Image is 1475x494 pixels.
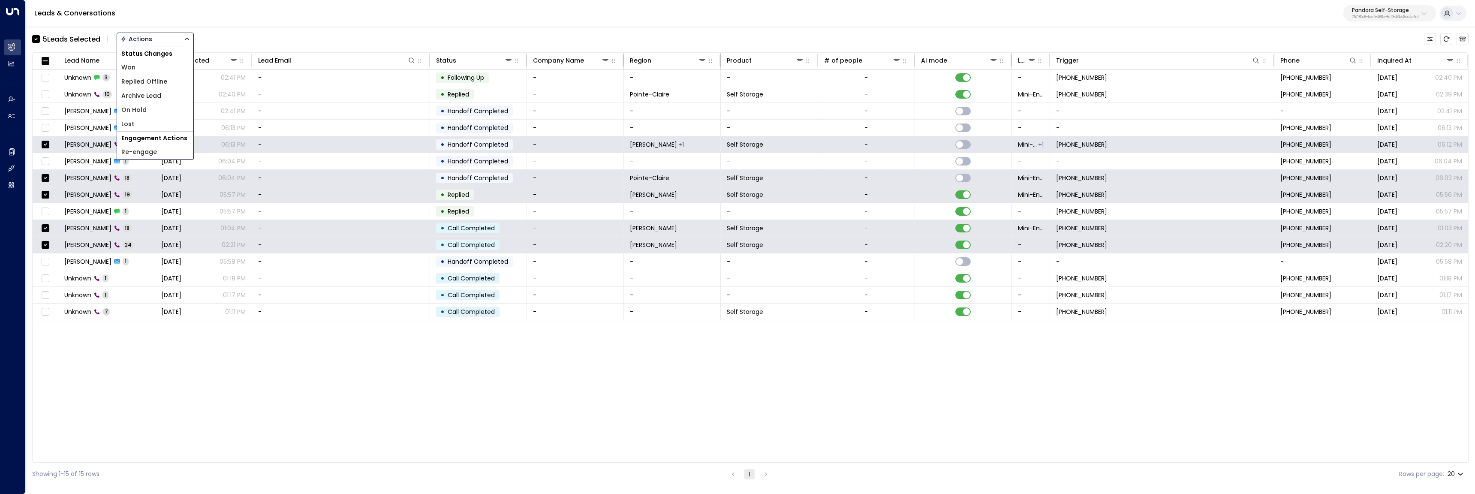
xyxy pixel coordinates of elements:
span: Kirkland [630,241,677,249]
td: - [527,220,624,236]
span: +15147154490 [1056,140,1107,149]
span: Unknown [64,73,91,82]
div: • [440,187,445,202]
span: John Doe [64,107,111,115]
div: Location [1018,55,1027,66]
td: - [721,203,818,220]
span: Aug 22, 2025 [1377,224,1397,232]
span: 3 [102,74,110,81]
span: Refresh [1440,33,1452,45]
div: Location [1018,55,1036,66]
span: Aug 25, 2025 [1377,207,1397,216]
span: Mini-Entrepôts Pandora - Kirkland [1018,224,1044,232]
p: 02:21 PM [222,241,246,249]
div: - [864,90,868,99]
td: - [527,136,624,153]
span: Self Storage [727,90,763,99]
div: Last Interacted [161,55,238,66]
div: • [440,87,445,102]
span: John Doe [64,190,111,199]
div: Trigger [1056,55,1260,66]
div: • [440,171,445,185]
p: 05:57 PM [220,207,246,216]
p: 01:11 PM [1442,307,1462,316]
td: - [1012,203,1050,220]
span: John Doe [64,174,111,182]
td: - [252,270,430,286]
p: 01:03 PM [1438,224,1462,232]
div: 5 Lead s Selected [43,34,100,45]
p: 02:39 PM [1436,90,1462,99]
div: Phone [1280,55,1357,66]
span: +15147154490 [1056,241,1107,249]
td: - [527,153,624,169]
span: Aug 15, 2025 [1377,307,1397,316]
p: Pandora Self-Storage [1352,8,1419,13]
div: Company Name [533,55,610,66]
span: Aug 25, 2025 [1377,257,1397,266]
td: - [527,69,624,86]
a: Leads & Conversations [34,8,115,18]
span: Toggle select row [40,256,51,267]
span: Call Completed [448,224,495,232]
td: - [624,69,721,86]
p: 05:56 PM [1436,190,1462,199]
td: - [527,120,624,136]
td: - [252,253,430,270]
div: • [440,254,445,269]
span: Aug 26, 2025 [1377,107,1397,115]
span: Lost [121,120,134,129]
div: - [864,291,868,299]
span: Toggle select row [40,139,51,150]
td: - [1050,120,1274,136]
span: Toggle select row [40,89,51,100]
div: - [864,207,868,216]
span: Toggle select row [40,223,51,234]
button: Actions [117,33,194,45]
span: Aug 25, 2025 [161,257,181,266]
p: 06:13 PM [221,123,246,132]
td: - [1012,103,1050,119]
span: John Doe [64,140,111,149]
span: +15147154490 [1056,207,1107,216]
td: - [1050,153,1274,169]
span: 7 [102,308,110,315]
div: Button group with a nested menu [117,33,194,45]
td: - [721,153,818,169]
span: Aug 26, 2025 [1377,90,1397,99]
span: Aug 25, 2025 [161,157,181,166]
td: - [721,103,818,119]
div: Trigger [1056,55,1079,66]
div: Inquired At [1377,55,1454,66]
td: - [527,86,624,102]
span: Toggle select row [40,156,51,167]
p: 01:18 PM [1439,274,1462,283]
div: 20 [1448,468,1465,480]
span: +12532612671 [1280,307,1331,316]
div: • [440,304,445,319]
span: Aug 26, 2025 [1377,73,1397,82]
span: Replied Offline [121,77,167,86]
button: Customize [1424,33,1436,45]
h1: Engagement Actions [117,132,193,145]
td: - [527,237,624,253]
td: - [1274,103,1371,119]
p: 05:57 PM [1436,207,1462,216]
div: - [864,274,868,283]
span: Toggle select row [40,190,51,200]
div: - [864,73,868,82]
div: • [440,137,445,152]
td: - [721,253,818,270]
span: Kirkland [630,190,677,199]
span: Unknown [64,291,91,299]
td: - [252,153,430,169]
span: +15147154490 [1056,174,1107,182]
td: - [624,287,721,303]
td: - [252,287,430,303]
span: Pointe-Claire [630,174,669,182]
span: Following Up [448,73,484,82]
span: 1 [102,274,108,282]
p: 06:04 PM [218,174,246,182]
span: Aug 25, 2025 [1377,174,1397,182]
span: Replied [448,190,469,199]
